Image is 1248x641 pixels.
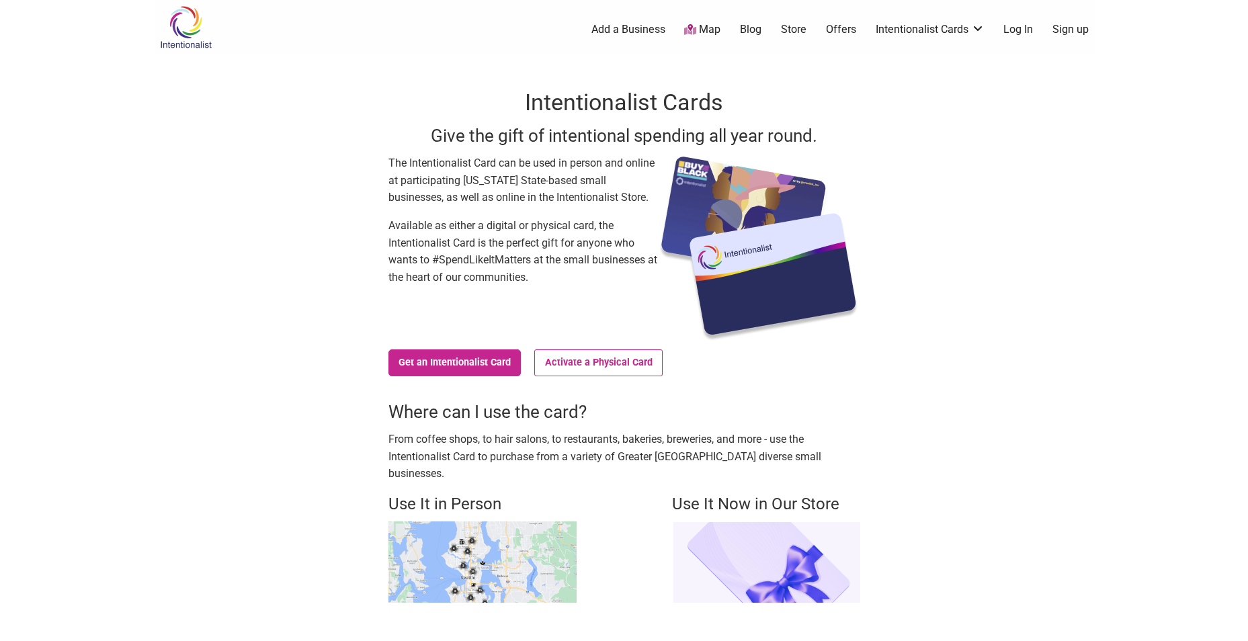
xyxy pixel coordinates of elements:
a: Sign up [1052,22,1089,37]
a: Map [684,22,720,38]
a: Add a Business [591,22,665,37]
h4: Use It Now in Our Store [672,493,860,516]
p: Available as either a digital or physical card, the Intentionalist Card is the perfect gift for a... [388,217,657,286]
img: Intentionalist Store [672,521,860,603]
h3: Give the gift of intentional spending all year round. [388,124,860,148]
p: The Intentionalist Card can be used in person and online at participating [US_STATE] State-based ... [388,155,657,206]
a: Offers [826,22,856,37]
a: Intentionalist Cards [876,22,985,37]
p: From coffee shops, to hair salons, to restaurants, bakeries, breweries, and more - use the Intent... [388,431,860,482]
a: Activate a Physical Card [534,349,663,376]
h4: Use It in Person [388,493,577,516]
a: Get an Intentionalist Card [388,349,522,376]
a: Blog [740,22,761,37]
h3: Where can I use the card? [388,400,860,424]
h1: Intentionalist Cards [388,87,860,119]
img: Buy Black map [388,521,577,603]
img: Intentionalist Card [657,155,860,343]
img: Intentionalist [154,5,218,49]
a: Log In [1003,22,1033,37]
a: Store [781,22,806,37]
